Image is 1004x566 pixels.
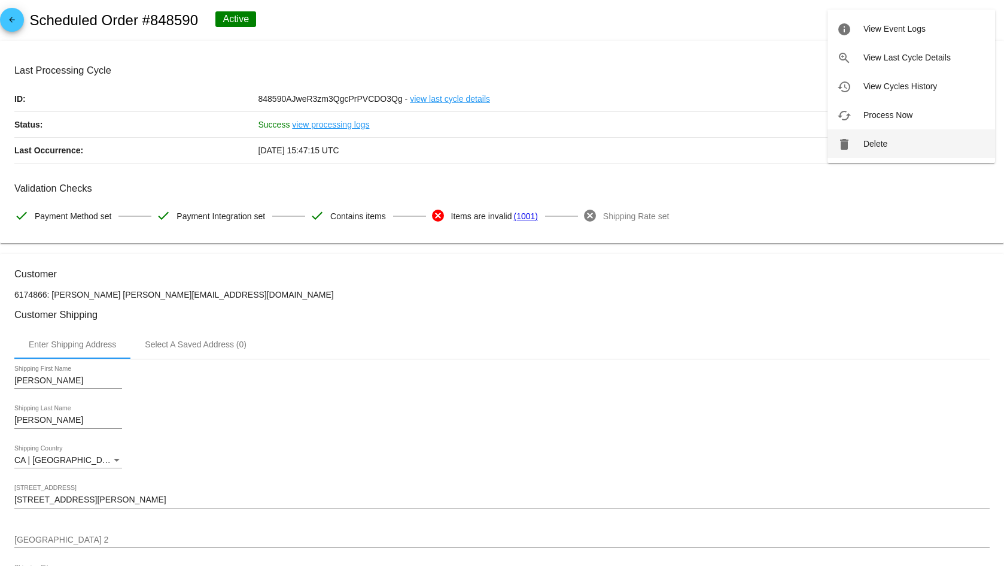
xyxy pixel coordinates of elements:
[837,22,851,37] mat-icon: info
[837,108,851,123] mat-icon: cached
[863,110,912,120] span: Process Now
[863,24,926,34] span: View Event Logs
[837,51,851,65] mat-icon: zoom_in
[863,53,951,62] span: View Last Cycle Details
[837,80,851,94] mat-icon: history
[863,139,887,149] span: Delete
[863,81,937,91] span: View Cycles History
[837,137,851,152] mat-icon: delete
